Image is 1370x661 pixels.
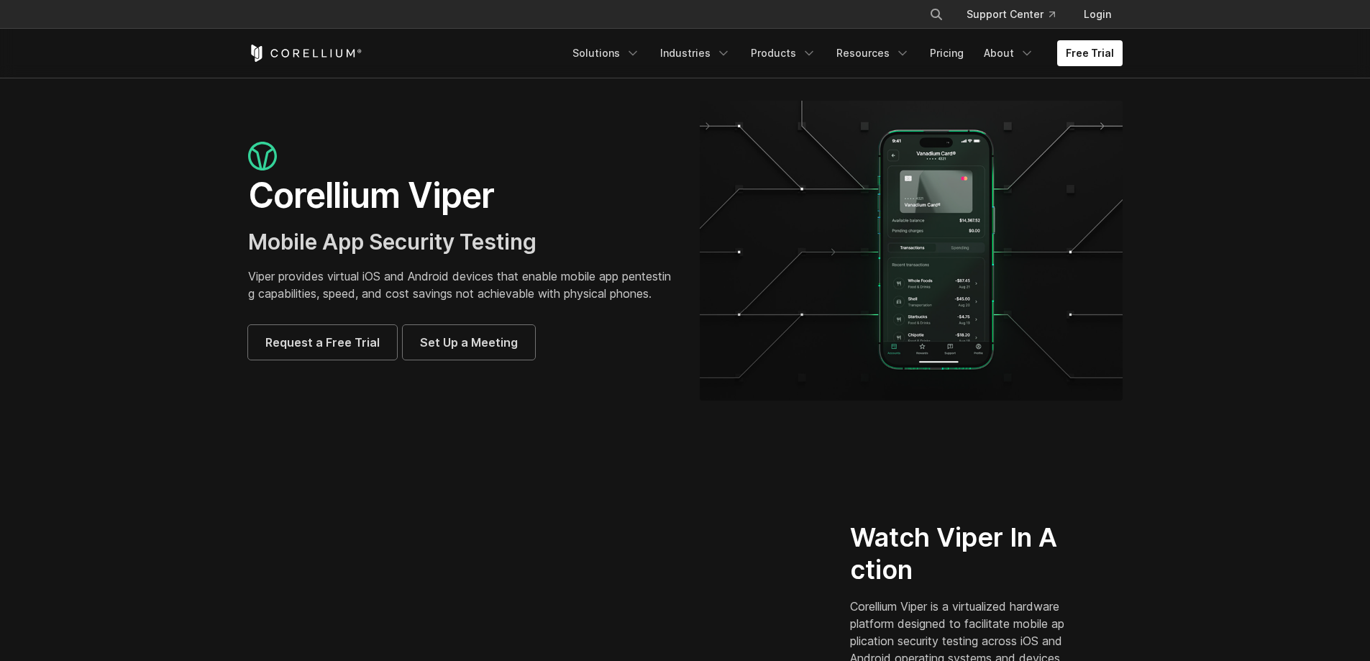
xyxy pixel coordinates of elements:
button: Search [923,1,949,27]
a: Free Trial [1057,40,1123,66]
a: Pricing [921,40,972,66]
a: Industries [652,40,739,66]
a: Resources [828,40,918,66]
h2: Watch Viper In Action [850,521,1068,586]
a: Solutions [564,40,649,66]
h1: Corellium Viper [248,174,671,217]
span: Request a Free Trial [265,334,380,351]
img: viper_icon_large [248,142,277,171]
span: Mobile App Security Testing [248,229,536,255]
div: Navigation Menu [564,40,1123,66]
a: Products [742,40,825,66]
a: Login [1072,1,1123,27]
a: Corellium Home [248,45,362,62]
img: viper_hero [700,101,1123,401]
div: Navigation Menu [912,1,1123,27]
span: Set Up a Meeting [420,334,518,351]
a: About [975,40,1043,66]
a: Request a Free Trial [248,325,397,360]
p: Viper provides virtual iOS and Android devices that enable mobile app pentesting capabilities, sp... [248,268,671,302]
a: Set Up a Meeting [403,325,535,360]
a: Support Center [955,1,1067,27]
